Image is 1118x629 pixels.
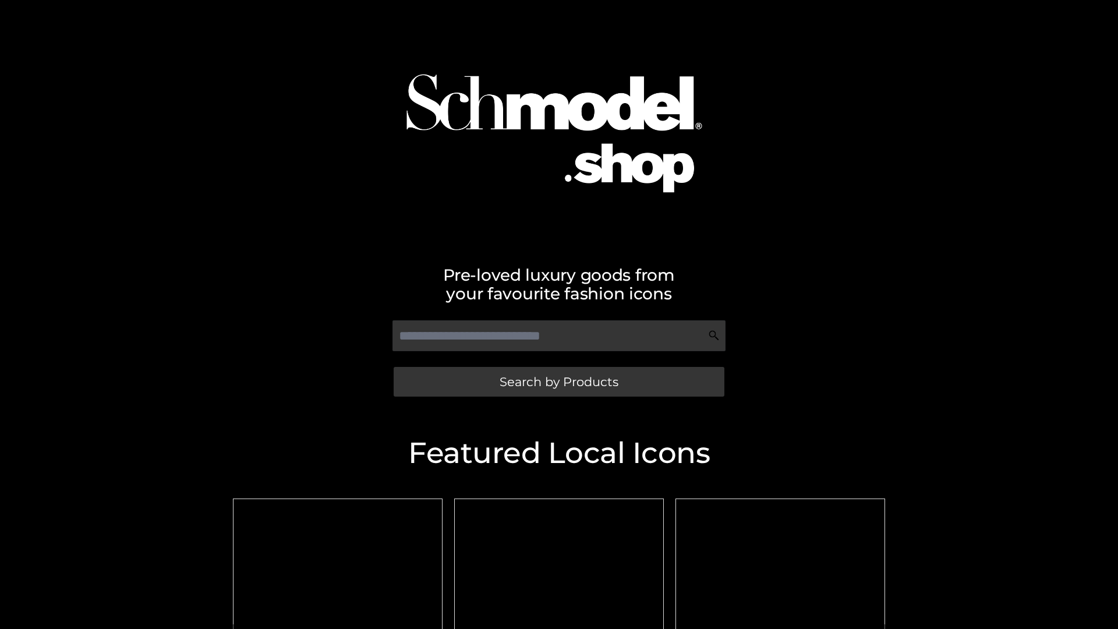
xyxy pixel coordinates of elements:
span: Search by Products [500,376,618,388]
h2: Featured Local Icons​ [227,439,891,468]
a: Search by Products [394,367,724,397]
img: Search Icon [708,330,720,341]
h2: Pre-loved luxury goods from your favourite fashion icons [227,266,891,303]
